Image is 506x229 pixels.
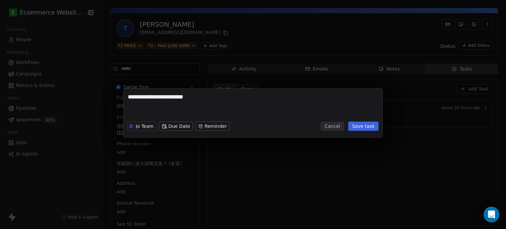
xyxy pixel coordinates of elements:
div: J [131,124,132,129]
span: Reminder [205,123,227,129]
button: Due Date [159,122,193,131]
button: Cancel [321,122,344,131]
span: Due Date [168,123,190,129]
button: Reminder [195,122,229,131]
div: Jo Team [136,124,154,129]
button: Save task [348,122,379,131]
